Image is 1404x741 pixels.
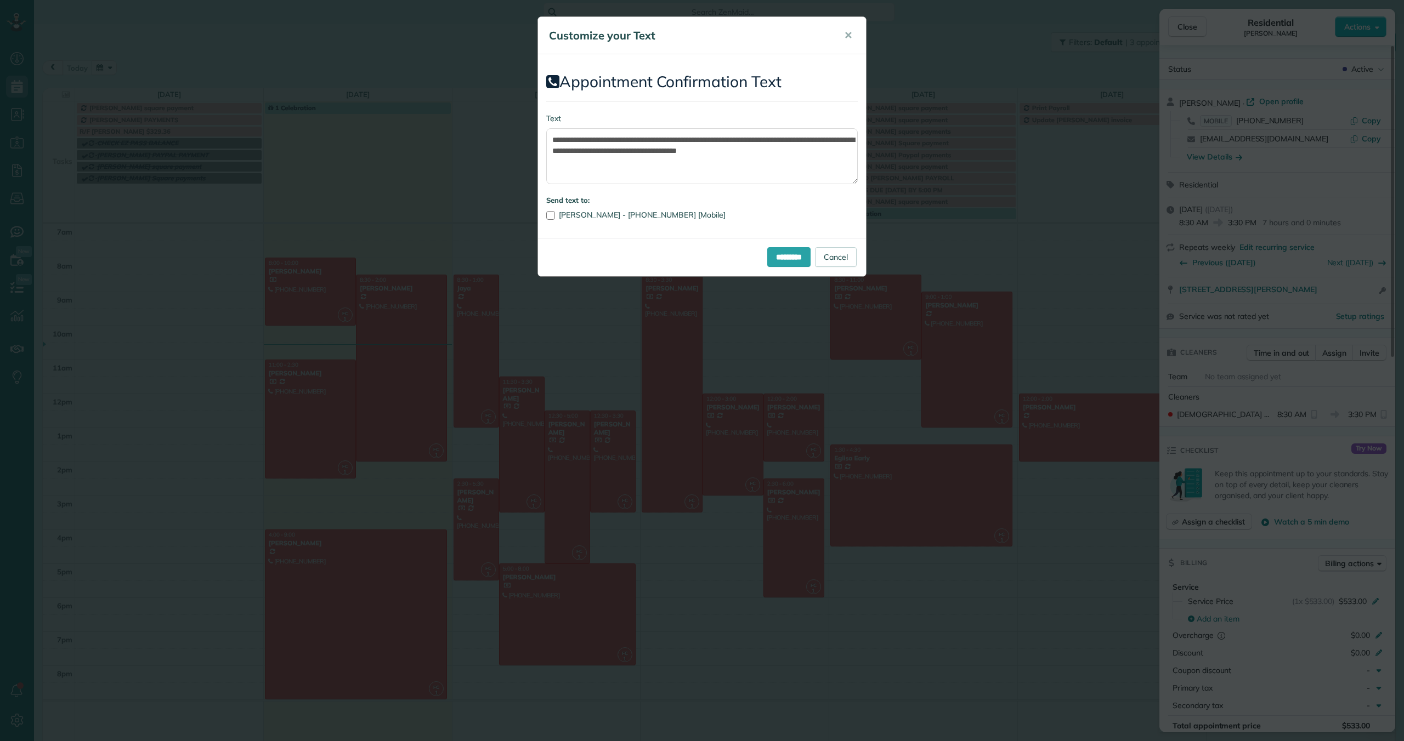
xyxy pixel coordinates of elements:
[546,113,858,124] label: Text
[546,73,858,90] h2: Appointment Confirmation Text
[549,28,829,43] h5: Customize your Text
[559,210,726,220] span: [PERSON_NAME] - [PHONE_NUMBER] [Mobile]
[546,196,590,204] strong: Send text to:
[815,247,857,267] a: Cancel
[844,29,852,42] span: ✕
